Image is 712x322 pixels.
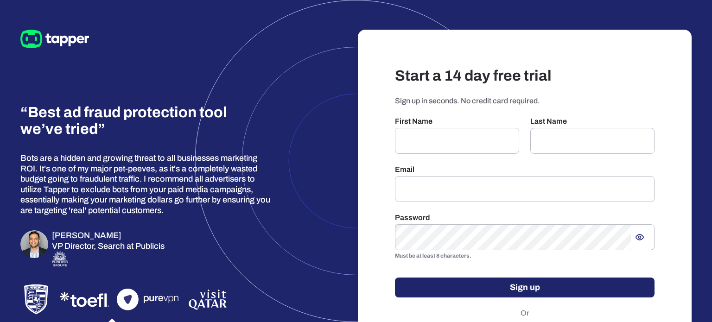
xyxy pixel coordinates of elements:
img: Publicis [52,251,68,266]
img: VisitQatar [187,288,228,311]
p: Must be at least 8 characters. [395,252,655,261]
p: Bots are a hidden and growing threat to all businesses marketing ROI. It's one of my major pet-pe... [20,153,273,215]
p: Last Name [530,117,655,126]
span: Or [518,309,532,318]
button: Show password [631,229,648,246]
p: VP Director, Search at Publicis [52,241,165,252]
img: Porsche [20,284,52,315]
p: Sign up in seconds. No credit card required. [395,96,655,106]
h6: [PERSON_NAME] [52,230,165,241]
button: Sign up [395,278,655,297]
img: TOEFL [56,288,113,311]
p: Password [395,213,655,222]
img: Omar Zahriyeh [20,230,48,258]
img: PureVPN [117,289,184,310]
p: First Name [395,117,519,126]
h3: “Best ad fraud protection tool we’ve tried” [20,104,232,139]
p: Email [395,165,655,174]
h3: Start a 14 day free trial [395,67,655,85]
